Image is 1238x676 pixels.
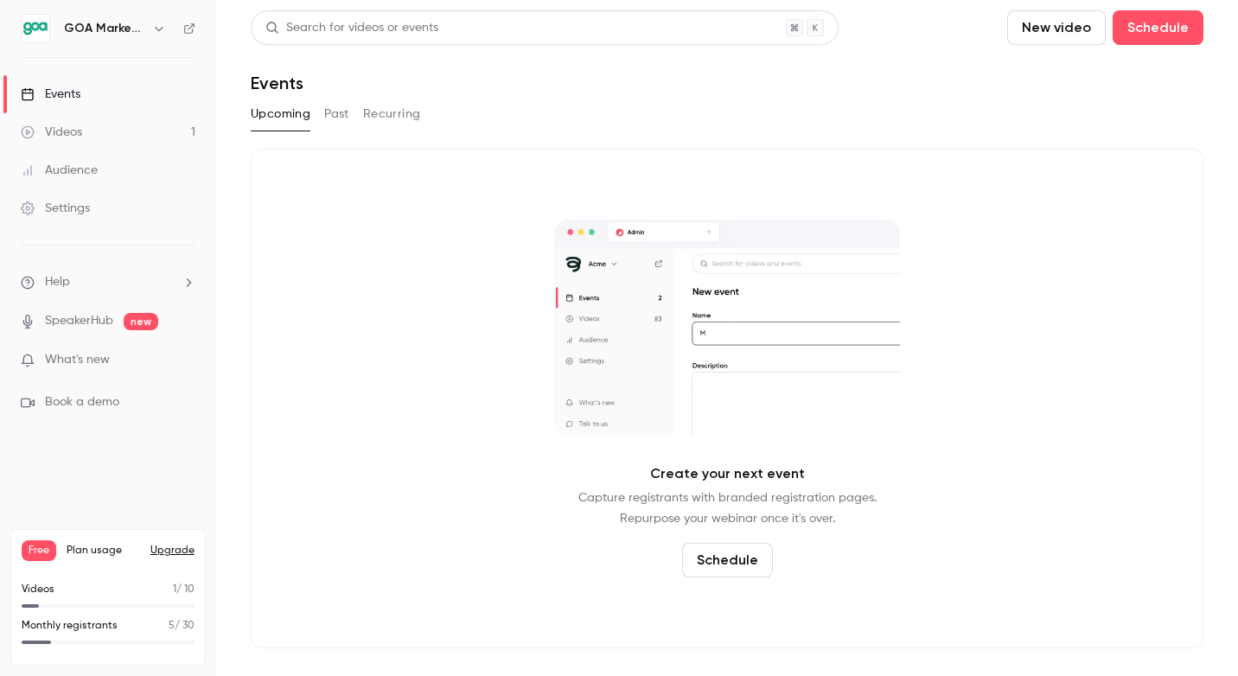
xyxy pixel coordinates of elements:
[324,100,349,128] button: Past
[251,100,310,128] button: Upcoming
[45,351,110,369] span: What's new
[169,618,195,634] p: / 30
[650,463,805,484] p: Create your next event
[150,544,195,558] button: Upgrade
[21,273,195,291] li: help-dropdown-opener
[363,100,421,128] button: Recurring
[169,621,175,631] span: 5
[578,488,877,529] p: Capture registrants with branded registration pages. Repurpose your webinar once it's over.
[22,582,54,597] p: Videos
[67,544,140,558] span: Plan usage
[45,312,113,330] a: SpeakerHub
[1007,10,1106,45] button: New video
[21,200,90,217] div: Settings
[173,582,195,597] p: / 10
[1113,10,1203,45] button: Schedule
[173,584,176,595] span: 1
[124,313,158,330] span: new
[22,540,56,561] span: Free
[175,353,195,368] iframe: Noticeable Trigger
[682,543,773,577] button: Schedule
[22,618,118,634] p: Monthly registrants
[45,393,119,411] span: Book a demo
[251,73,303,93] h1: Events
[22,15,49,42] img: GOA Marketing
[265,19,438,37] div: Search for videos or events
[21,162,98,179] div: Audience
[21,86,80,103] div: Events
[45,273,70,291] span: Help
[21,124,82,141] div: Videos
[64,20,145,37] h6: GOA Marketing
